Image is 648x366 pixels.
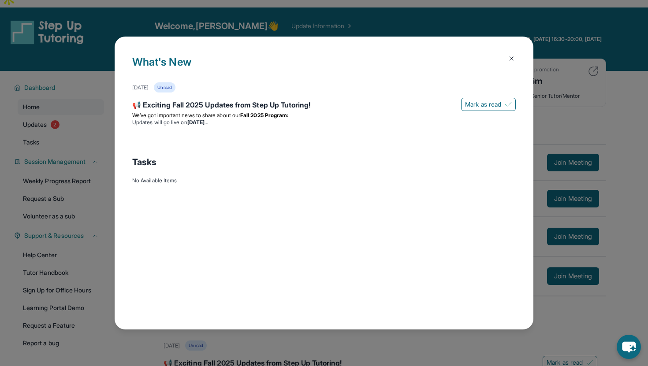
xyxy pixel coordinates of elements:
h1: What's New [132,54,516,82]
div: [DATE] [132,84,149,91]
span: Mark as read [465,100,501,109]
div: No Available Items [132,177,516,184]
button: chat-button [617,335,641,359]
strong: Fall 2025 Program: [240,112,288,118]
strong: [DATE] [187,119,208,126]
span: Tasks [132,156,156,168]
img: Close Icon [508,55,515,62]
div: 📢 Exciting Fall 2025 Updates from Step Up Tutoring! [132,100,516,112]
div: Unread [154,82,175,92]
button: Mark as read [461,98,516,111]
img: Mark as read [505,101,512,108]
li: Updates will go live on [132,119,516,126]
span: We’ve got important news to share about our [132,112,240,118]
